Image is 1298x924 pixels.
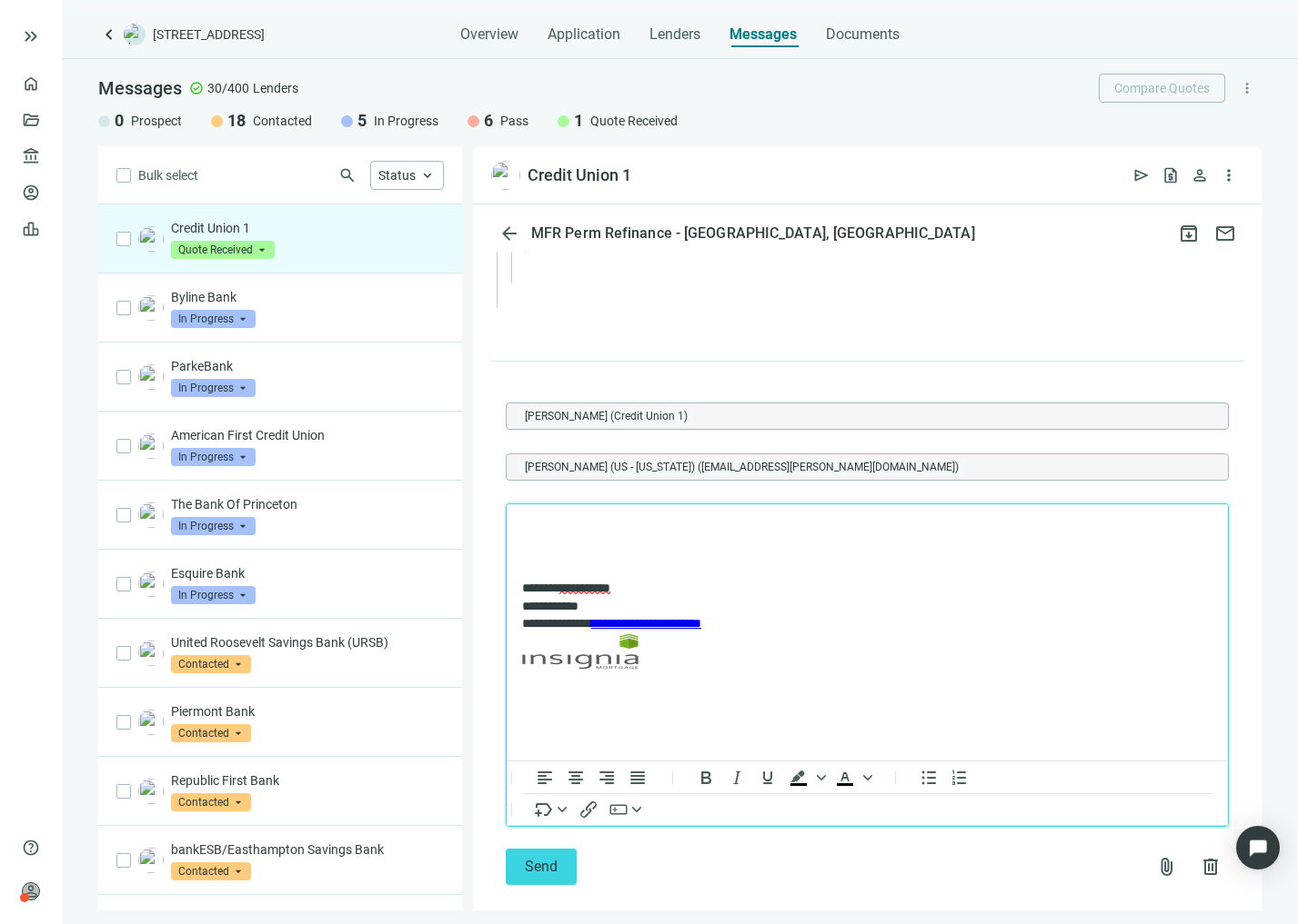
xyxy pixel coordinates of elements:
[171,724,251,742] span: Contacted
[518,458,966,476] span: Noyola, Alex (US - Illinois) (alex.noyola@creditunion1.org)
[573,798,604,820] button: Insert/edit link
[830,767,875,789] div: Text color Black
[138,779,164,804] img: f58a1a09-717e-4f90-a1c7-ebf2a529ab73
[1207,215,1243,252] button: mail
[138,433,164,459] img: 82f4a928-dcac-4ffd-ac27-1e1505a6baaf
[171,564,444,582] p: Esquire Bank
[1099,74,1225,103] button: Compare Quotes
[1192,849,1229,885] button: delete
[528,224,979,243] div: MFR Perm Refinance - [GEOGRAPHIC_DATA], [GEOGRAPHIC_DATA]
[171,633,444,651] p: United Roosevelt Savings Bank (URSB)
[484,110,493,132] span: 6
[491,161,520,190] img: e3ea0180-166c-4e31-9601-f3896c5778d3
[548,25,620,44] span: Application
[338,166,357,184] span: search
[498,223,520,244] span: arrow_back
[590,112,678,130] span: Quote Received
[20,25,42,47] button: keyboard_double_arrow_right
[1214,223,1236,244] span: mail
[574,110,583,132] span: 1
[171,288,444,306] p: Byline Bank
[138,502,164,528] img: 490ab5ad-1f16-41a9-be14-5a6fcc00b240
[729,25,797,43] span: Messages
[1156,856,1178,878] span: attach_file
[98,77,182,99] span: Messages
[171,426,444,444] p: American First Credit Union
[1149,849,1185,885] button: attach_file
[1239,80,1255,96] span: more_vert
[357,110,367,132] span: 5
[491,215,528,252] button: arrow_back
[227,110,246,132] span: 18
[378,168,416,183] span: Status
[138,848,164,873] img: f8be29bb-5de5-41b5-98bb-527f055d3af0
[171,379,256,397] span: In Progress
[826,25,900,44] span: Documents
[591,766,622,788] button: Align right
[171,219,444,237] p: Credit Union 1
[374,112,438,130] span: In Progress
[944,766,975,788] button: Numbered list
[22,839,40,857] span: help
[622,766,653,788] button: Justify
[138,364,164,390] img: ac83dff4-7448-493d-b3d4-2741d9eda12e.png
[560,766,591,788] button: Align center
[525,858,558,875] span: Send
[525,458,959,476] span: [PERSON_NAME] (US - [US_STATE]) ([EMAIL_ADDRESS][PERSON_NAME][DOMAIN_NAME])
[528,164,631,186] div: Credit Union 1
[138,571,164,597] img: 0be6076b-31b3-405c-b0da-c0aafd663fed
[138,226,164,252] img: e3ea0180-166c-4e31-9601-f3896c5778d3
[1233,74,1262,103] button: more_vert
[783,767,829,789] div: Background color Black
[124,24,146,45] img: deal-logo
[171,586,256,604] span: In Progress
[1132,166,1151,184] span: send
[529,766,560,788] button: Align left
[1200,856,1222,878] span: delete
[1185,161,1214,190] button: person
[690,766,721,788] button: Bold
[171,241,275,259] span: Quote Received
[153,25,265,44] span: [STREET_ADDRESS]
[138,641,164,666] img: 04dd4b0a-f7d0-41c3-a748-0efbfa2c71a6
[171,448,256,466] span: In Progress
[529,798,573,820] button: Insert merge tag
[171,495,444,513] p: The Bank Of Princeton
[752,766,783,788] button: Underline
[171,517,256,535] span: In Progress
[525,407,688,425] span: [PERSON_NAME] (Credit Union 1)
[721,766,752,788] button: Italic
[171,771,444,790] p: Republic First Bank
[1171,215,1207,252] button: archive
[253,79,298,97] span: Lenders
[507,504,1228,760] iframe: Rich Text Area
[131,112,182,130] span: Prospect
[171,702,444,720] p: Piermont Bank
[138,710,164,735] img: 17d01519-1816-4690-8b2b-f8df4f4b7713
[98,24,120,45] a: keyboard_arrow_left
[189,81,204,95] span: check_circle
[22,882,40,900] span: person
[138,295,164,321] img: 4cf2550b-7756-46e2-8d44-f8b267530c12.png
[115,110,124,132] span: 0
[22,147,35,165] span: account_balance
[460,25,518,44] span: Overview
[500,112,528,130] span: Pass
[1127,161,1156,190] button: send
[171,840,444,859] p: bankESB/Easthampton Savings Bank
[138,165,198,185] span: Bulk select
[1236,826,1280,869] div: Open Intercom Messenger
[171,793,251,811] span: Contacted
[1178,223,1200,244] span: archive
[419,167,436,184] span: keyboard_arrow_up
[1214,161,1243,190] button: more_vert
[171,862,251,880] span: Contacted
[1162,166,1180,184] span: request_quote
[913,766,944,788] button: Bullet list
[1220,166,1238,184] span: more_vert
[1191,166,1209,184] span: person
[171,655,251,673] span: Contacted
[171,310,256,328] span: In Progress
